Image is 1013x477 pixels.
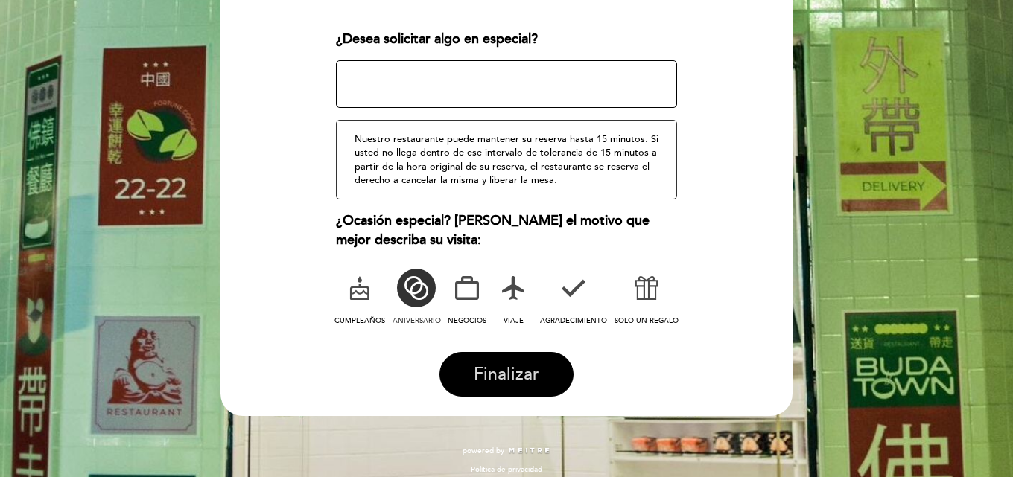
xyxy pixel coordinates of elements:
span: AGRADECIMIENTO [540,316,607,325]
button: Finalizar [439,352,574,397]
div: Nuestro restaurante puede mantener su reserva hasta 15 minutos. Si usted no llega dentro de ese i... [336,120,678,199]
span: ANIVERSARIO [393,316,441,325]
div: ¿Ocasión especial? [PERSON_NAME] el motivo que mejor describa su visita: [336,211,678,249]
span: SOLO UN REGALO [615,316,679,325]
a: powered by [463,446,550,456]
span: NEGOCIOS [448,316,486,325]
span: Finalizar [474,364,539,385]
a: Política de privacidad [471,464,542,475]
div: ¿Desea solicitar algo en especial? [336,30,678,49]
span: VIAJE [504,316,524,325]
span: CUMPLEAÑOS [334,316,385,325]
span: powered by [463,446,504,456]
img: MEITRE [508,447,550,455]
